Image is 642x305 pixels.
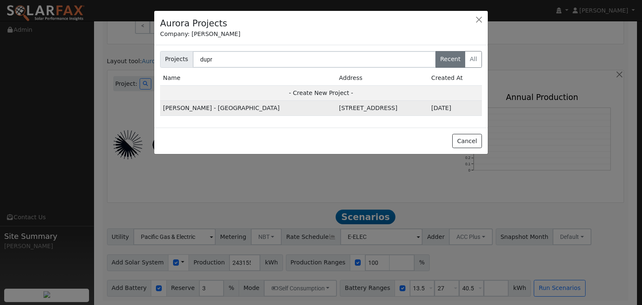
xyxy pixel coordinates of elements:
td: [STREET_ADDRESS] [336,101,428,116]
td: Created At [428,71,482,86]
button: Cancel [452,134,482,148]
label: Recent [436,51,466,68]
td: 9d [428,101,482,116]
td: [PERSON_NAME] - [GEOGRAPHIC_DATA] [160,101,336,116]
label: All [465,51,482,68]
span: Projects [160,51,193,68]
td: Name [160,71,336,86]
h4: Aurora Projects [160,17,227,30]
td: - Create New Project - [160,85,482,100]
td: Address [336,71,428,86]
div: Company: [PERSON_NAME] [160,30,482,38]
